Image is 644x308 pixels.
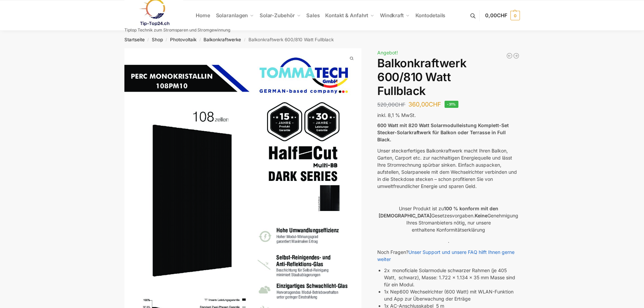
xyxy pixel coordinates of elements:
span: CHF [497,12,507,19]
span: / [163,37,170,43]
strong: 600 Watt mit 820 Watt Solarmodulleistung Komplett-Set Stecker-Solarkraftwerk für Balkon oder Terr... [377,122,509,142]
span: / [241,37,248,43]
h1: Balkonkraftwerk 600/810 Watt Fullblack [377,56,520,98]
a: Photovoltaik [170,37,196,42]
strong: Keine [475,213,487,218]
a: 0,00CHF 0 [485,5,520,26]
a: Solar-Zubehör [257,0,304,31]
nav: Breadcrumb [112,31,532,48]
p: . [377,237,520,244]
span: -31% [445,101,458,108]
span: 0,00 [485,12,507,19]
span: Solar-Zubehör [260,12,295,19]
a: Balkonkraftwerke [204,37,241,42]
span: Angebot! [377,50,398,55]
a: Balkonkraftwerk 445/600 Watt Bificial [506,52,513,59]
a: 890/600 Watt Solarkraftwerk + 2,7 KW Batteriespeicher Genehmigungsfrei [513,52,520,59]
span: inkl. 8,1 % MwSt. [377,112,416,118]
span: Solaranlagen [216,12,248,19]
strong: 100 % konform mit den [DEMOGRAPHIC_DATA] [379,206,498,218]
a: Startseite [124,37,145,42]
bdi: 520,00 [377,101,405,108]
a: Unser Support und unsere FAQ hilft Ihnen gerne weiter [377,249,515,262]
span: / [145,37,152,43]
p: Unser steckerfertiges Balkonkraftwerk macht Ihren Balkon, Garten, Carport etc. zur nachhaltigen E... [377,147,520,190]
span: Windkraft [380,12,404,19]
span: CHF [429,101,441,108]
a: Shop [152,37,163,42]
p: Unser Produkt ist zu Gesetzesvorgaben. Genehmigung Ihres Stromanbieters nötig, nur unsere enthalt... [377,205,520,233]
span: Kontakt & Anfahrt [325,12,368,19]
span: / [196,37,204,43]
span: Kontodetails [415,12,446,19]
a: Windkraft [377,0,413,31]
p: Tiptop Technik zum Stromsparen und Stromgewinnung [124,28,230,32]
span: 0 [510,11,520,20]
a: Kontodetails [412,0,448,31]
a: Kontakt & Anfahrt [323,0,377,31]
li: 1x Nep600 Wechselrichter (600 Watt) mit WLAN-Funktion und App zur Überwachung der Erträge [384,288,520,302]
bdi: 360,00 [408,101,441,108]
a: Solaranlagen [213,0,257,31]
a: Sales [304,0,323,31]
span: CHF [395,101,405,108]
li: 2x monoficiale Solarmodule schwarzer Rahmen (je 405 Watt, schwarz), Masse: 1.722 x 1.134 x 35 mm ... [384,267,520,288]
p: Noch Fragen? [377,248,520,263]
span: Sales [306,12,320,19]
